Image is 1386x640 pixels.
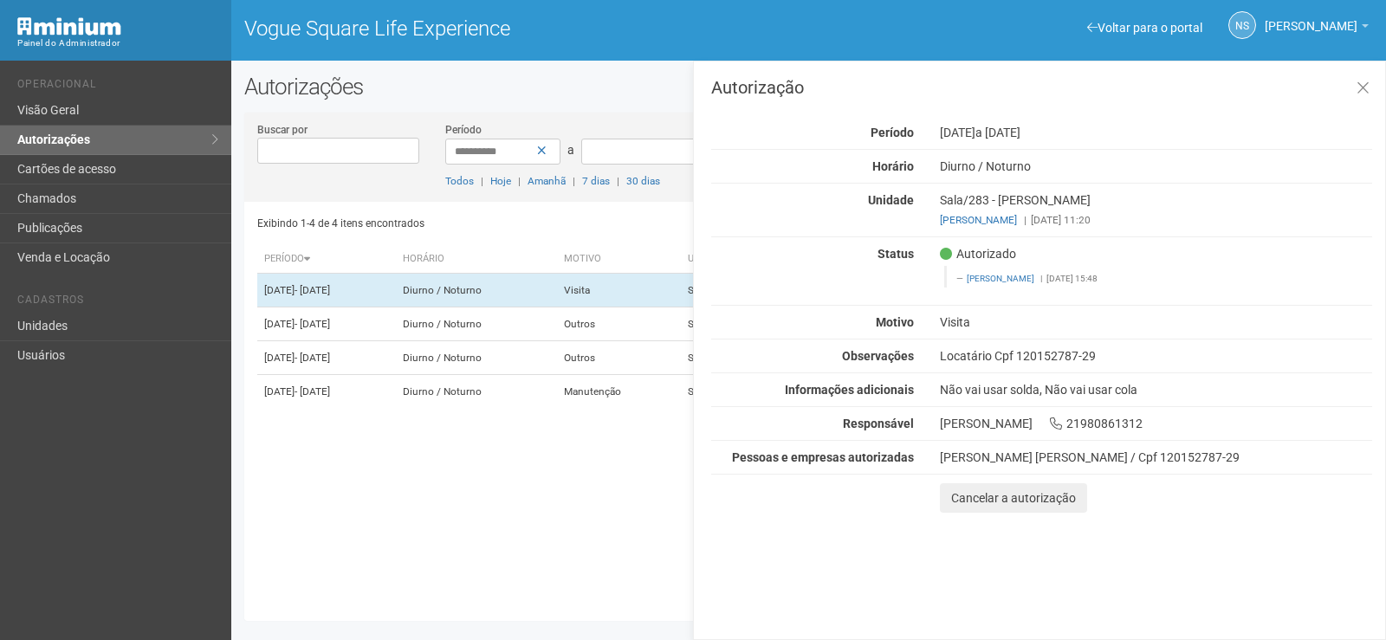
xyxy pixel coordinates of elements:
div: Sala/283 - [PERSON_NAME] [927,192,1385,228]
td: Visita [557,274,681,307]
label: Buscar por [257,122,308,138]
span: - [DATE] [295,352,330,364]
a: 30 dias [626,175,660,187]
th: Período [257,245,396,274]
a: Hoje [490,175,511,187]
div: Visita [927,314,1385,330]
h3: Autorização [711,79,1372,96]
strong: Pessoas e empresas autorizadas [732,450,914,464]
td: Sala/283 [681,274,778,307]
th: Unidade [681,245,778,274]
a: Amanhã [528,175,566,187]
td: Sala/283 [681,375,778,409]
div: Locatário Cpf 120152787-29 [927,348,1385,364]
td: Sala/283 [681,307,778,341]
span: a [DATE] [975,126,1020,139]
div: Exibindo 1-4 de 4 itens encontrados [257,210,805,236]
a: Voltar para o portal [1087,21,1202,35]
strong: Horário [872,159,914,173]
a: Todos [445,175,474,187]
div: [PERSON_NAME] 21980861312 [927,416,1385,431]
td: Sala/283 [681,341,778,375]
td: Diurno / Noturno [396,341,557,375]
td: [DATE] [257,341,396,375]
span: - [DATE] [295,385,330,398]
strong: Unidade [868,193,914,207]
strong: Informações adicionais [785,383,914,397]
span: | [1024,214,1027,226]
td: Outros [557,341,681,375]
h1: Vogue Square Life Experience [244,17,796,40]
li: Operacional [17,78,218,96]
a: [PERSON_NAME] [940,214,1017,226]
span: | [518,175,521,187]
h2: Autorizações [244,74,1373,100]
strong: Status [878,247,914,261]
a: [PERSON_NAME] [967,274,1034,283]
span: | [573,175,575,187]
strong: Responsável [843,417,914,430]
td: Diurno / Noturno [396,307,557,341]
strong: Motivo [876,315,914,329]
td: Outros [557,307,681,341]
img: Minium [17,17,121,36]
span: Autorizado [940,246,1016,262]
th: Motivo [557,245,681,274]
td: Diurno / Noturno [396,274,557,307]
td: [DATE] [257,375,396,409]
a: [PERSON_NAME] [1265,22,1369,36]
span: | [617,175,619,187]
span: a [567,143,574,157]
div: Painel do Administrador [17,36,218,51]
th: Horário [396,245,557,274]
span: Nicolle Silva [1265,3,1357,33]
td: Manutenção [557,375,681,409]
strong: Período [871,126,914,139]
div: [DATE] [927,125,1385,140]
footer: [DATE] 15:48 [956,273,1363,285]
li: Cadastros [17,294,218,312]
span: | [1040,274,1042,283]
label: Período [445,122,482,138]
div: Não vai usar solda, Não vai usar cola [927,382,1385,398]
td: Diurno / Noturno [396,375,557,409]
span: - [DATE] [295,284,330,296]
td: [DATE] [257,274,396,307]
a: NS [1228,11,1256,39]
div: Diurno / Noturno [927,158,1385,174]
a: 7 dias [582,175,610,187]
button: Cancelar a autorização [940,483,1087,513]
span: | [481,175,483,187]
div: [DATE] 11:20 [940,212,1372,228]
span: - [DATE] [295,318,330,330]
strong: Observações [842,349,914,363]
td: [DATE] [257,307,396,341]
div: [PERSON_NAME] [PERSON_NAME] / Cpf 120152787-29 [940,449,1372,465]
